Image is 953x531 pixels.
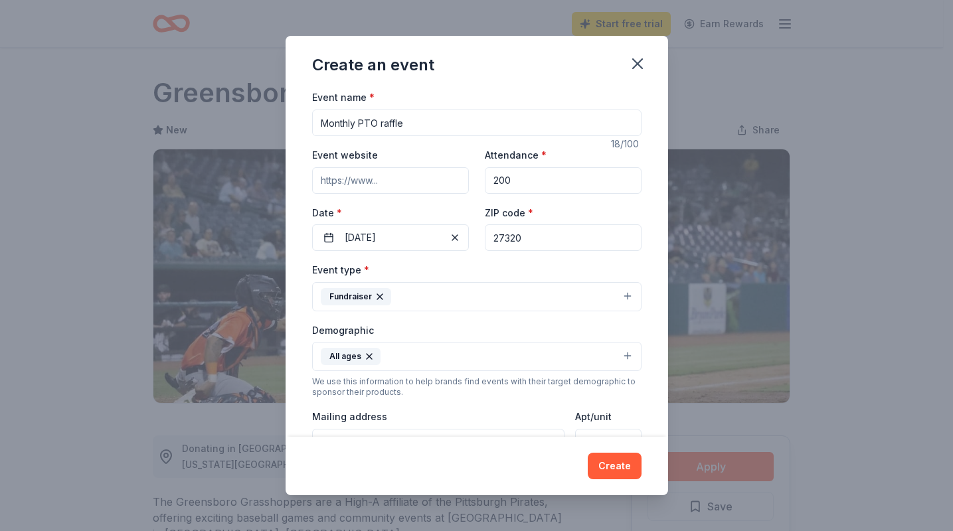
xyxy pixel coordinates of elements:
[485,224,642,251] input: 12345 (U.S. only)
[575,410,612,423] label: Apt/unit
[312,54,434,76] div: Create an event
[312,149,378,162] label: Event website
[312,206,469,220] label: Date
[312,324,374,337] label: Demographic
[312,167,469,194] input: https://www...
[485,167,642,194] input: 20
[485,206,533,220] label: ZIP code
[611,136,642,152] div: 18 /100
[312,342,642,371] button: All ages
[312,410,387,423] label: Mailing address
[312,264,369,277] label: Event type
[588,453,642,479] button: Create
[575,429,641,455] input: #
[312,282,642,311] button: Fundraiser
[321,288,391,305] div: Fundraiser
[312,429,565,455] input: Enter a US address
[485,149,547,162] label: Attendance
[312,376,642,398] div: We use this information to help brands find events with their target demographic to sponsor their...
[312,224,469,251] button: [DATE]
[312,91,375,104] label: Event name
[312,110,642,136] input: Spring Fundraiser
[321,348,381,365] div: All ages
